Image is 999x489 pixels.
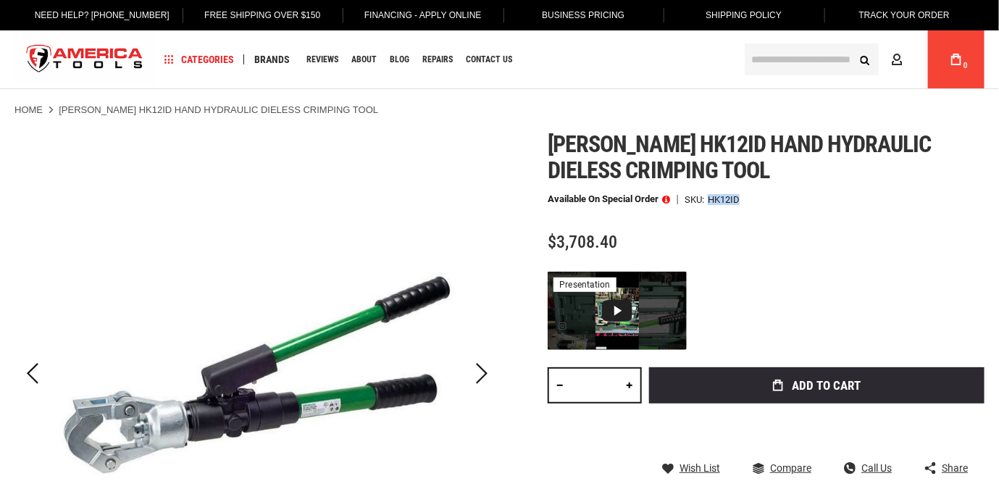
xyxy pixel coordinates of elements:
span: Reviews [306,55,338,64]
p: Available on Special Order [548,194,670,204]
span: 0 [964,62,968,70]
span: Categories [164,54,234,64]
span: About [351,55,377,64]
a: Blog [383,50,416,70]
span: Call Us [861,463,892,473]
a: About [345,50,383,70]
span: $3,708.40 [548,232,617,252]
span: Add to Cart [793,380,861,392]
a: Reviews [300,50,345,70]
span: Compare [770,463,811,473]
a: 0 [942,30,970,88]
span: Brands [254,54,290,64]
a: Home [14,104,43,117]
a: Repairs [416,50,459,70]
a: Categories [158,50,241,70]
a: store logo [14,33,155,87]
a: Call Us [844,461,892,475]
strong: [PERSON_NAME] HK12ID HAND HYDRAULIC DIELESS CRIMPING TOOL [59,104,378,115]
strong: SKU [685,195,708,204]
a: Contact Us [459,50,519,70]
span: Wish List [680,463,720,473]
button: Search [851,46,879,73]
span: Share [942,463,968,473]
img: America Tools [14,33,155,87]
a: Brands [248,50,296,70]
span: Blog [390,55,409,64]
a: Compare [753,461,811,475]
button: Add to Cart [649,367,985,404]
span: Repairs [422,55,453,64]
div: HK12ID [708,195,740,204]
span: Contact Us [466,55,512,64]
a: Wish List [662,461,720,475]
span: [PERSON_NAME] hk12id hand hydraulic dieless crimping tool [548,130,931,184]
span: Shipping Policy [706,10,782,20]
iframe: Secure express checkout frame [646,408,987,414]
